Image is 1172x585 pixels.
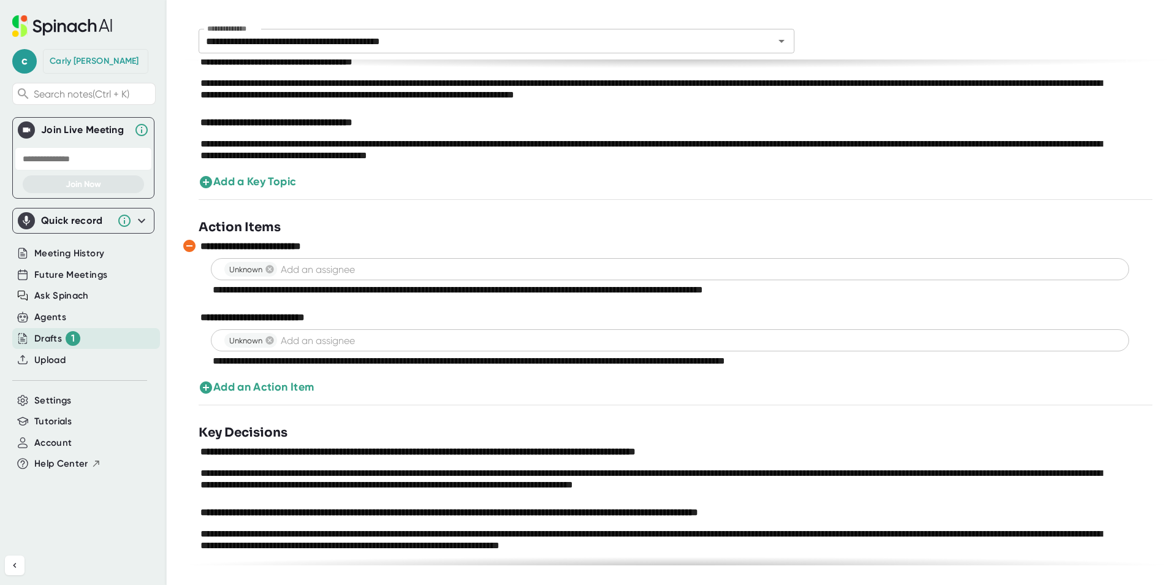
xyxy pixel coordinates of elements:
span: Unknown [224,335,267,346]
button: Add a Key Topic [199,174,296,190]
button: Ask Spinach [34,289,89,303]
div: Join Live MeetingJoin Live Meeting [18,118,149,142]
div: Drafts [34,331,80,346]
div: Quick record [18,208,149,233]
span: Help Center [34,457,88,471]
button: Add a Key Decision [199,564,313,580]
span: Search notes (Ctrl + K) [34,88,152,100]
div: 1 [66,331,80,346]
img: Join Live Meeting [20,124,32,136]
h3: Action Items [199,218,281,237]
button: Tutorials [34,415,72,429]
button: Upload [34,353,66,367]
button: Drafts 1 [34,331,80,346]
button: Future Meetings [34,268,107,282]
span: c [12,49,37,74]
div: Unknown [224,333,277,348]
h3: Key Decisions [199,424,287,442]
div: Quick record [41,215,111,227]
button: Settings [34,394,72,408]
span: Unknown [224,264,267,275]
div: Join Live Meeting [41,124,128,136]
input: Add an assignee [278,332,1117,349]
span: Join Now [66,179,101,189]
button: Help Center [34,457,101,471]
button: Agents [34,310,66,324]
div: Carly Colgan [50,56,139,67]
button: Add an Action Item [199,379,314,396]
button: Account [34,436,72,450]
input: Add an assignee [278,261,1117,278]
div: Unknown [224,262,277,277]
button: Join Now [23,175,144,193]
button: Open [773,32,790,50]
button: Meeting History [34,247,104,261]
